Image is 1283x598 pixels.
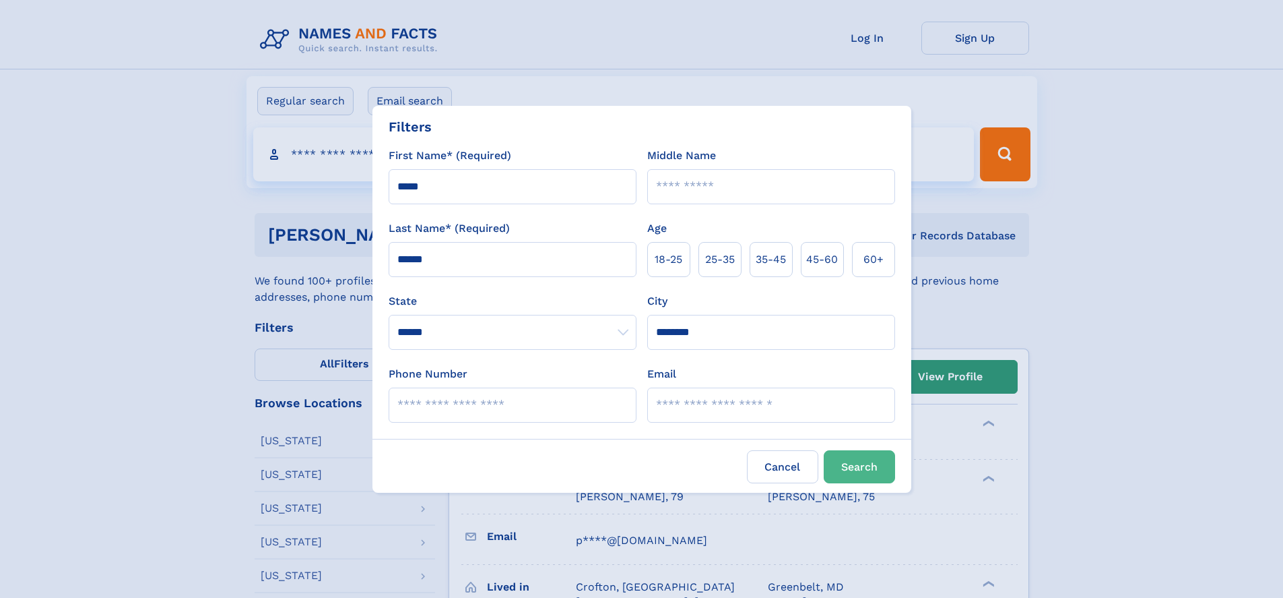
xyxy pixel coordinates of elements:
[389,293,636,309] label: State
[747,450,818,483] label: Cancel
[756,251,786,268] span: 35‑45
[824,450,895,483] button: Search
[389,220,510,237] label: Last Name* (Required)
[647,148,716,164] label: Middle Name
[389,148,511,164] label: First Name* (Required)
[647,366,676,382] label: Email
[647,293,667,309] label: City
[863,251,884,268] span: 60+
[647,220,667,237] label: Age
[806,251,838,268] span: 45‑60
[389,366,467,382] label: Phone Number
[705,251,735,268] span: 25‑35
[655,251,682,268] span: 18‑25
[389,117,432,137] div: Filters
